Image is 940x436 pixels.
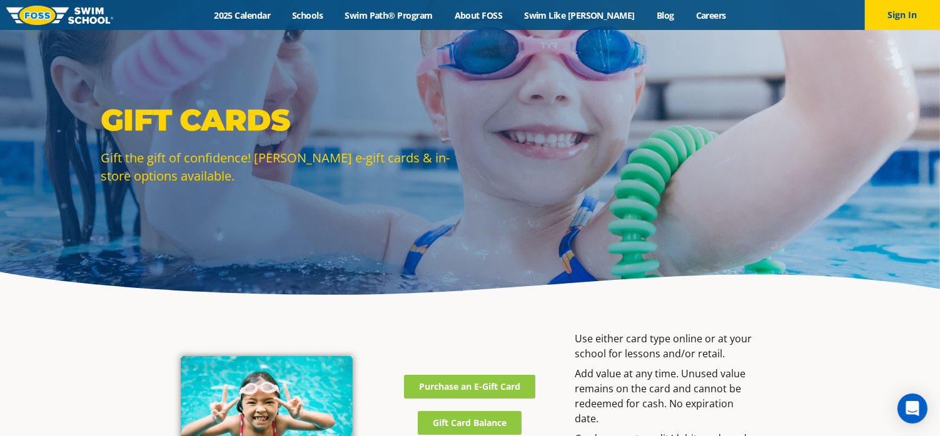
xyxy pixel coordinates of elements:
[575,332,752,360] span: Use either card type online or at your school for lessons and/or retail.
[897,394,927,424] div: Open Intercom Messenger
[101,101,463,139] p: Gift Cards
[404,375,535,399] a: Purchase an E-Gift Card
[575,367,745,425] span: Add value at any time. Unused value remains on the card and cannot be redeemed for cash. No expir...
[418,411,522,435] a: Gift Card Balance
[203,9,281,21] a: 2025 Calendar
[6,6,113,25] img: FOSS Swim School Logo
[101,149,463,185] p: Gift the gift of confidence! [PERSON_NAME] e-gift cards & in-store options available.
[281,9,334,21] a: Schools
[685,9,737,21] a: Careers
[419,382,520,391] span: Purchase an E-Gift Card
[443,9,513,21] a: About FOSS
[645,9,685,21] a: Blog
[334,9,443,21] a: Swim Path® Program
[513,9,646,21] a: Swim Like [PERSON_NAME]
[433,419,507,427] span: Gift Card Balance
